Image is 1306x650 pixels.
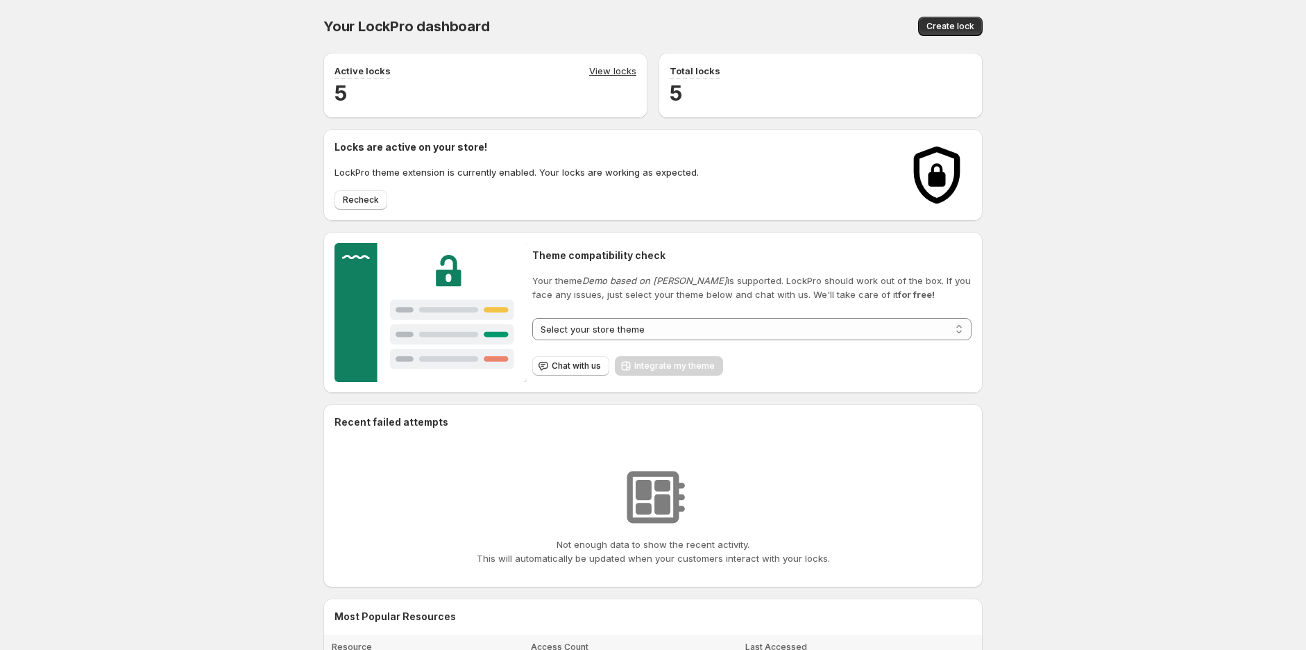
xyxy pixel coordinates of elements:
p: Your theme is supported. LockPro should work out of the box. If you face any issues, just select ... [532,274,972,301]
img: Customer support [334,243,527,382]
p: Not enough data to show the recent activity. This will automatically be updated when your custome... [477,537,830,565]
h2: Recent failed attempts [334,415,448,429]
img: No resources found [618,462,688,532]
span: Chat with us [552,360,601,372]
h2: Locks are active on your store! [334,140,699,154]
button: Create lock [918,17,983,36]
h2: 5 [334,79,636,107]
span: Recheck [343,194,379,206]
button: Recheck [334,190,387,210]
h2: Theme compatibility check [532,249,972,262]
p: Total locks [670,64,720,78]
a: View locks [589,64,636,79]
h2: Most Popular Resources [334,610,972,624]
em: Demo based on [PERSON_NAME] [582,275,727,286]
p: LockPro theme extension is currently enabled. Your locks are working as expected. [334,165,699,179]
p: Active locks [334,64,391,78]
h2: 5 [670,79,972,107]
button: Chat with us [532,356,609,376]
strong: for free! [898,289,935,300]
img: Locks activated [902,140,972,210]
span: Create lock [926,21,974,32]
span: Your LockPro dashboard [323,18,490,35]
